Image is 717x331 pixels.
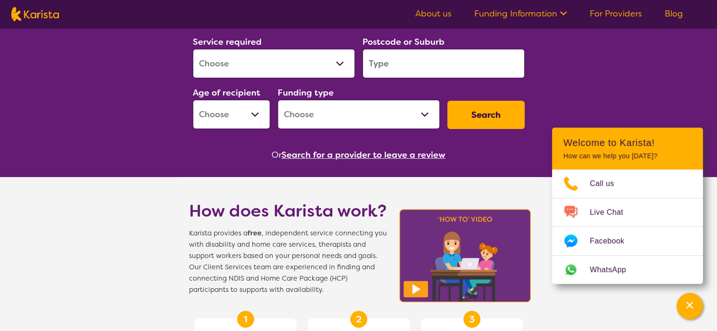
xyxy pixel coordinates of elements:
[350,311,367,328] div: 2
[590,234,635,248] span: Facebook
[563,137,692,148] h2: Welcome to Karista!
[237,311,254,328] div: 1
[272,148,281,162] span: Or
[463,311,480,328] div: 3
[193,36,262,48] label: Service required
[590,177,626,191] span: Call us
[563,152,692,160] p: How can we help you [DATE]?
[281,148,445,162] button: Search for a provider to leave a review
[11,7,59,21] img: Karista logo
[415,8,452,19] a: About us
[590,263,637,277] span: WhatsApp
[363,49,525,78] input: Type
[552,256,703,284] a: Web link opens in a new tab.
[247,229,262,238] b: free
[396,206,534,305] img: Karista video
[474,8,567,19] a: Funding Information
[193,87,260,98] label: Age of recipient
[189,200,387,222] h1: How does Karista work?
[552,170,703,284] ul: Choose channel
[665,8,683,19] a: Blog
[590,205,635,219] span: Live Chat
[189,228,387,296] span: Karista provides a , independent service connecting you with disability and home care services, t...
[363,36,445,48] label: Postcode or Suburb
[676,293,703,319] button: Channel Menu
[447,101,525,129] button: Search
[590,8,642,19] a: For Providers
[278,87,334,98] label: Funding type
[552,128,703,284] div: Channel Menu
